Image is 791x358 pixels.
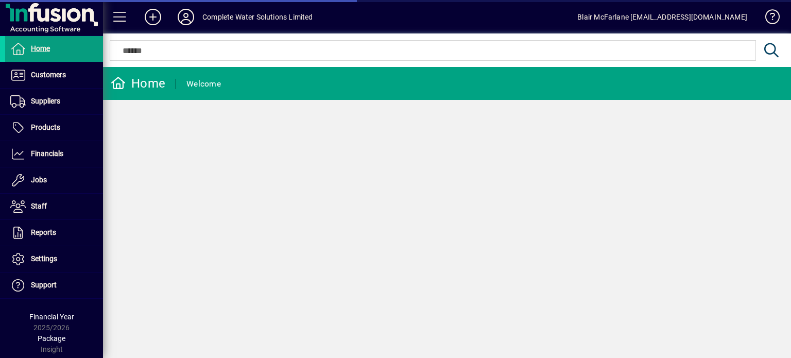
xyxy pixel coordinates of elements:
span: Suppliers [31,97,60,105]
button: Add [136,8,169,26]
a: Financials [5,141,103,167]
span: Financial Year [29,313,74,321]
span: Settings [31,254,57,263]
a: Reports [5,220,103,246]
span: Products [31,123,60,131]
a: Products [5,115,103,141]
a: Staff [5,194,103,219]
a: Settings [5,246,103,272]
div: Blair McFarlane [EMAIL_ADDRESS][DOMAIN_NAME] [577,9,747,25]
span: Staff [31,202,47,210]
span: Package [38,334,65,343]
button: Profile [169,8,202,26]
div: Complete Water Solutions Limited [202,9,313,25]
span: Financials [31,149,63,158]
div: Welcome [186,76,221,92]
span: Jobs [31,176,47,184]
a: Support [5,272,103,298]
a: Customers [5,62,103,88]
a: Suppliers [5,89,103,114]
span: Support [31,281,57,289]
span: Reports [31,228,56,236]
span: Home [31,44,50,53]
div: Home [111,75,165,92]
span: Customers [31,71,66,79]
a: Jobs [5,167,103,193]
a: Knowledge Base [758,2,778,36]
